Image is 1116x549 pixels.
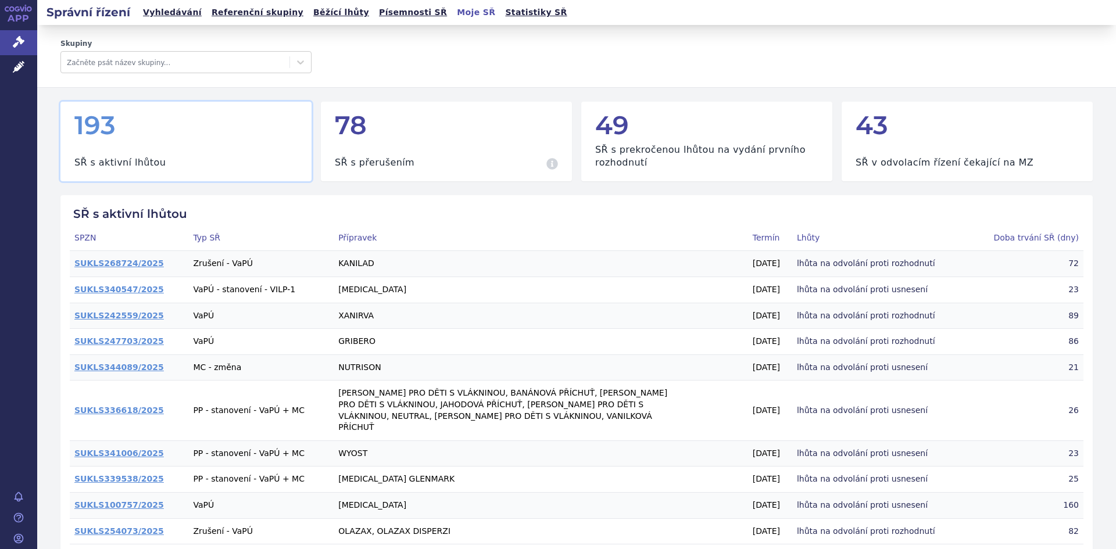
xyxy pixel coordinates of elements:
[188,354,334,381] td: MC - změna
[753,284,788,296] p: [DATE]
[139,5,205,20] a: Vyhledávání
[753,448,788,460] p: [DATE]
[338,310,673,322] p: XANIRVA
[338,526,673,537] p: OLAZAX, OLAZAX DISPERZI
[74,526,164,536] a: SUKLS254073/2025
[310,5,373,20] a: Běžící lhůty
[74,336,164,346] a: SUKLS247703/2025
[753,526,788,537] p: [DATE]
[595,111,818,139] div: 49
[74,448,164,458] a: SUKLS341006/2025
[188,492,334,518] td: VaPÚ
[797,405,965,417] span: lhůta na odvolání proti usnesení
[797,310,965,322] span: lhůta na odvolání proti rozhodnutí
[338,387,673,433] p: [PERSON_NAME] PRO DĚTI S VLÁKNINOU, BANÁNOVÁ PŘÍCHUŤ, [PERSON_NAME] PRO DĚTI S VLÁKNINOU, JAHODOV...
[970,251,1083,277] th: 72
[74,363,164,372] a: SUKLS344089/2025
[856,111,1079,139] div: 43
[335,111,558,139] div: 78
[208,5,307,20] a: Referenční skupiny
[74,311,164,320] a: SUKLS242559/2025
[753,258,788,270] p: [DATE]
[67,55,284,70] div: Začněte psát název skupiny...
[970,492,1083,518] th: 160
[338,258,673,270] p: KANILAD
[595,143,818,170] h3: SŘ s prekročenou lhůtou na vydání prvního rozhodnutí
[74,285,164,294] a: SUKLS340547/2025
[502,5,570,20] a: Statistiky SŘ
[970,354,1083,381] th: 21
[797,526,965,537] span: lhůta na odvolání proti rozhodnutí
[970,329,1083,355] th: 86
[797,473,965,485] span: lhůta na odvolání proti usnesení
[797,448,965,460] span: lhůta na odvolání proti usnesení
[797,500,965,511] span: lhůta na odvolání proti usnesení
[797,258,965,270] span: lhůta na odvolání proti rozhodnutí
[338,473,673,485] p: [MEDICAL_DATA] GLENMARK
[970,277,1083,303] th: 23
[797,362,965,374] span: lhůta na odvolání proti usnesení
[453,5,499,20] a: Moje SŘ
[74,474,164,483] a: SUKLS339538/2025
[334,225,748,251] th: Přípravek
[970,518,1083,544] th: 82
[60,39,312,49] label: Skupiny
[753,310,788,322] p: [DATE]
[797,284,965,296] span: lhůta na odvolání proti usnesení
[970,467,1083,493] th: 25
[74,406,164,415] a: SUKLS336618/2025
[74,500,164,509] a: SUKLS100757/2025
[188,381,334,440] td: PP - stanovení - VaPÚ + MC
[70,225,188,251] th: SPZN
[753,473,788,485] p: [DATE]
[375,5,450,20] a: Písemnosti SŘ
[970,381,1083,440] th: 26
[753,362,788,374] p: [DATE]
[753,336,788,347] p: [DATE]
[753,500,788,511] p: [DATE]
[74,111,298,139] div: 193
[188,518,334,544] td: Zrušení - VaPÚ
[188,251,334,277] td: Zrušení - VaPÚ
[188,467,334,493] td: PP - stanovení - VaPÚ + MC
[188,329,334,355] td: VaPÚ
[188,225,334,251] th: Typ SŘ
[792,225,970,251] th: Lhůty
[74,156,166,169] h3: SŘ s aktivní lhůtou
[970,303,1083,329] th: 89
[70,207,1083,221] h2: SŘ s aktivní lhůtou
[856,156,1033,169] h3: SŘ v odvolacím řízení čekající na MZ
[797,336,965,347] span: lhůta na odvolání proti rozhodnutí
[188,303,334,329] td: VaPÚ
[970,225,1083,251] th: Doba trvání SŘ (dny)
[338,500,673,511] p: [MEDICAL_DATA]
[74,259,164,268] a: SUKLS268724/2025
[970,440,1083,467] th: 23
[753,405,788,417] p: [DATE]
[748,225,792,251] th: Termín
[188,440,334,467] td: PP - stanovení - VaPÚ + MC
[338,336,673,347] p: GRIBERO
[37,4,139,20] h2: Správní řízení
[335,156,414,169] h3: SŘ s přerušením
[338,362,673,374] p: NUTRISON
[338,448,673,460] p: WYOST
[188,277,334,303] td: VaPÚ - stanovení - VILP-1
[338,284,673,296] p: [MEDICAL_DATA]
